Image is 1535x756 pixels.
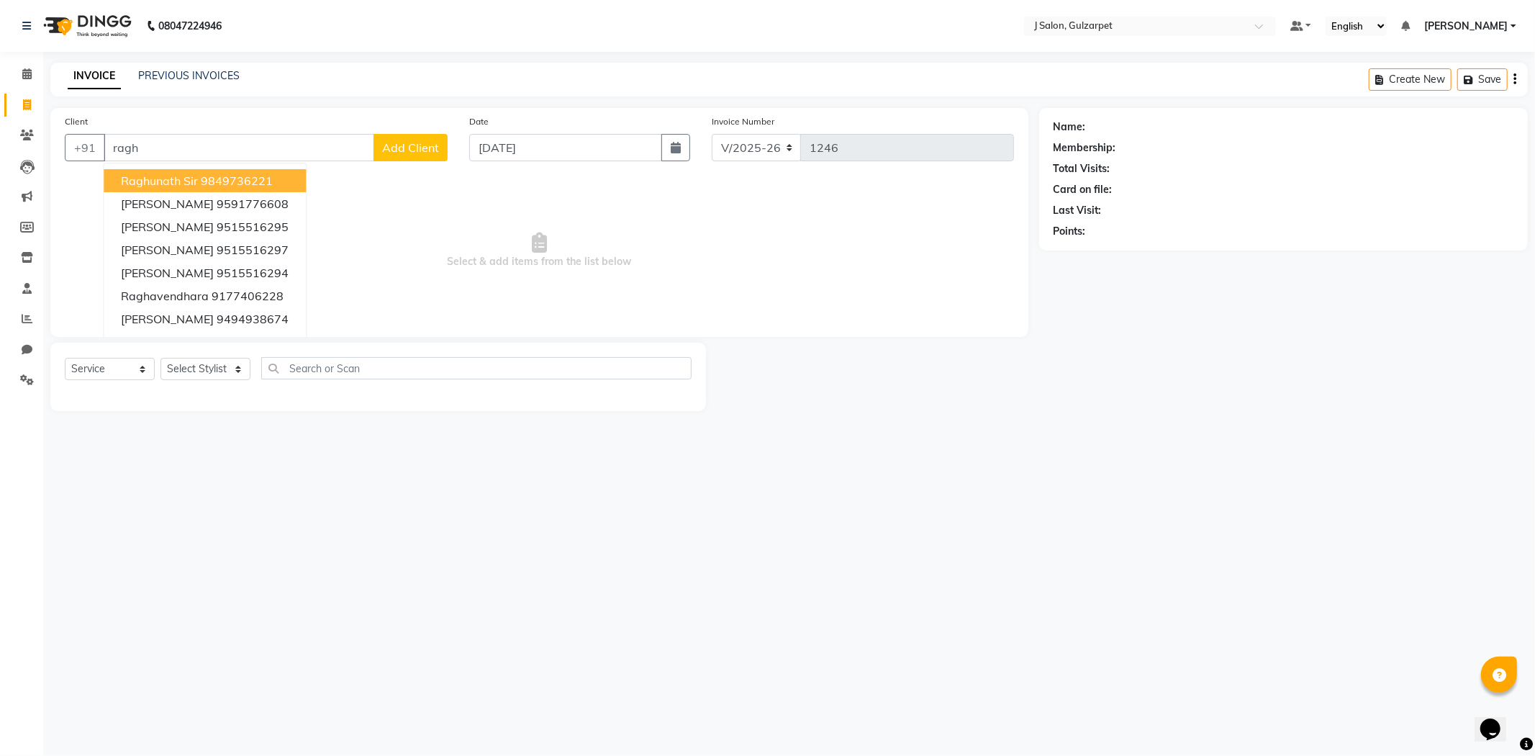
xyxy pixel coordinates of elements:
ngb-highlight: 9591776608 [217,197,289,211]
a: PREVIOUS INVOICES [138,69,240,82]
div: Points: [1054,224,1086,239]
iframe: chat widget [1475,698,1521,742]
input: Search by Name/Mobile/Email/Code [104,134,374,161]
label: Invoice Number [712,115,774,128]
div: Membership: [1054,140,1116,156]
img: logo [37,6,135,46]
div: Card on file: [1054,182,1113,197]
div: Name: [1054,120,1086,135]
span: [PERSON_NAME] [121,243,214,257]
ngb-highlight: 9494938674 [217,312,289,326]
span: [PERSON_NAME] [121,220,214,234]
b: 08047224946 [158,6,222,46]
span: [PERSON_NAME] [121,335,214,349]
span: Add Client [382,140,439,155]
button: Save [1457,68,1508,91]
ngb-highlight: 9515516295 [217,220,289,234]
span: [PERSON_NAME] [121,312,214,326]
ngb-highlight: 9177406228 [212,289,284,303]
span: Raghavendhara [121,289,209,303]
span: [PERSON_NAME] [121,197,214,211]
div: Last Visit: [1054,203,1102,218]
ngb-highlight: 9515516294 [217,266,289,280]
button: +91 [65,134,105,161]
button: Add Client [373,134,448,161]
input: Search or Scan [261,357,692,379]
span: Raghunath Sir [121,174,198,188]
label: Date [469,115,489,128]
span: [PERSON_NAME] [1424,19,1508,34]
div: Total Visits: [1054,161,1110,176]
label: Client [65,115,88,128]
ngb-highlight: 9849736221 [201,174,273,188]
a: INVOICE [68,63,121,89]
span: [PERSON_NAME] [121,266,214,280]
ngb-highlight: 9515515629 [217,335,289,349]
ngb-highlight: 9515516297 [217,243,289,257]
button: Create New [1369,68,1452,91]
span: Select & add items from the list below [65,179,1014,323]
